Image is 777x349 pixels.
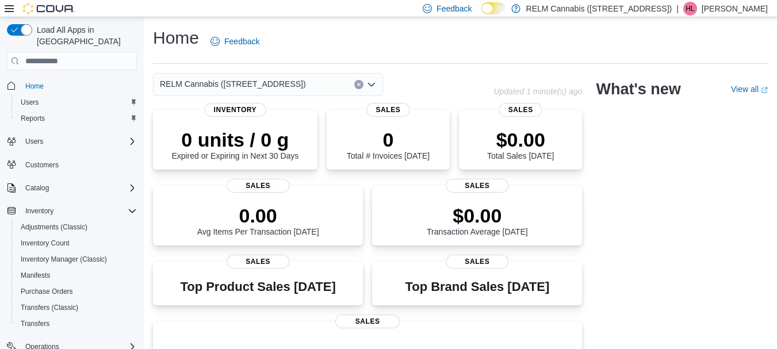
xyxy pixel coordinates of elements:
[2,156,141,173] button: Customers
[21,223,87,232] span: Adjustments (Classic)
[21,158,137,172] span: Customers
[21,255,107,264] span: Inventory Manager (Classic)
[21,181,137,195] span: Catalog
[32,24,137,47] span: Load All Apps in [GEOGRAPHIC_DATA]
[16,285,78,298] a: Purchase Orders
[224,36,259,47] span: Feedback
[499,103,542,117] span: Sales
[227,255,290,269] span: Sales
[16,285,137,298] span: Purchase Orders
[487,128,554,151] p: $0.00
[366,103,409,117] span: Sales
[354,80,363,89] button: Clear input
[12,110,141,126] button: Reports
[16,252,112,266] a: Inventory Manager (Classic)
[21,303,78,312] span: Transfers (Classic)
[347,128,430,160] div: Total # Invoices [DATE]
[21,158,63,172] a: Customers
[2,77,141,94] button: Home
[16,301,83,315] a: Transfers (Classic)
[25,160,59,170] span: Customers
[21,239,70,248] span: Inventory Count
[21,181,53,195] button: Catalog
[21,319,49,328] span: Transfers
[427,204,528,236] div: Transaction Average [DATE]
[21,287,73,296] span: Purchase Orders
[446,179,509,193] span: Sales
[12,219,141,235] button: Adjustments (Classic)
[493,87,582,96] p: Updated 1 minute(s) ago
[25,82,44,91] span: Home
[676,2,679,16] p: |
[405,280,549,294] h3: Top Brand Sales [DATE]
[16,220,137,234] span: Adjustments (Classic)
[702,2,768,16] p: [PERSON_NAME]
[21,135,137,148] span: Users
[21,135,48,148] button: Users
[25,137,43,146] span: Users
[16,252,137,266] span: Inventory Manager (Classic)
[21,114,45,123] span: Reports
[21,78,137,93] span: Home
[437,3,472,14] span: Feedback
[21,204,58,218] button: Inventory
[205,103,266,117] span: Inventory
[347,128,430,151] p: 0
[12,300,141,316] button: Transfers (Classic)
[367,80,376,89] button: Open list of options
[16,95,137,109] span: Users
[197,204,319,236] div: Avg Items Per Transaction [DATE]
[683,2,697,16] div: Hannah Lemos
[12,316,141,332] button: Transfers
[21,79,48,93] a: Home
[21,204,137,218] span: Inventory
[21,271,50,280] span: Manifests
[2,203,141,219] button: Inventory
[596,80,680,98] h2: What's new
[16,269,137,282] span: Manifests
[16,220,92,234] a: Adjustments (Classic)
[197,204,319,227] p: 0.00
[23,3,75,14] img: Cova
[21,98,39,107] span: Users
[16,236,137,250] span: Inventory Count
[171,128,298,151] p: 0 units / 0 g
[171,128,298,160] div: Expired or Expiring in Next 30 Days
[12,283,141,300] button: Purchase Orders
[16,269,55,282] a: Manifests
[2,180,141,196] button: Catalog
[227,179,290,193] span: Sales
[446,255,509,269] span: Sales
[12,251,141,267] button: Inventory Manager (Classic)
[487,128,554,160] div: Total Sales [DATE]
[686,2,694,16] span: HL
[12,235,141,251] button: Inventory Count
[12,267,141,283] button: Manifests
[731,85,768,94] a: View allExternal link
[12,94,141,110] button: Users
[481,14,482,15] span: Dark Mode
[25,183,49,193] span: Catalog
[761,87,768,94] svg: External link
[481,2,506,14] input: Dark Mode
[16,112,49,125] a: Reports
[427,204,528,227] p: $0.00
[206,30,264,53] a: Feedback
[16,236,74,250] a: Inventory Count
[160,77,306,91] span: RELM Cannabis ([STREET_ADDRESS])
[2,133,141,149] button: Users
[153,26,199,49] h1: Home
[180,280,335,294] h3: Top Product Sales [DATE]
[526,2,672,16] p: RELM Cannabis ([STREET_ADDRESS])
[25,206,53,216] span: Inventory
[16,95,43,109] a: Users
[16,112,137,125] span: Reports
[16,317,137,331] span: Transfers
[16,317,54,331] a: Transfers
[335,315,400,328] span: Sales
[16,301,137,315] span: Transfers (Classic)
